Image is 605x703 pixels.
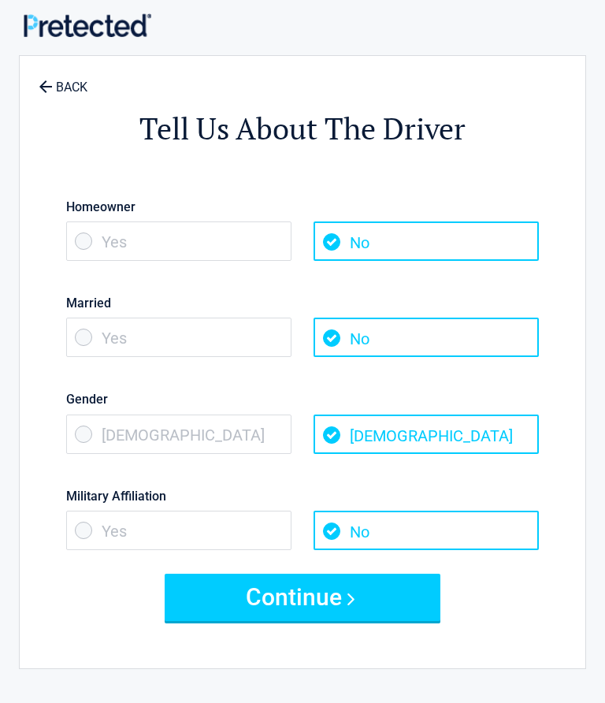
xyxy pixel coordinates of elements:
[66,389,539,410] label: Gender
[314,221,539,261] span: No
[66,485,539,507] label: Military Affiliation
[24,13,151,36] img: Main Logo
[314,318,539,357] span: No
[66,292,539,314] label: Married
[66,415,291,454] span: [DEMOGRAPHIC_DATA]
[165,574,440,621] button: Continue
[66,196,539,218] label: Homeowner
[314,511,539,550] span: No
[66,318,291,357] span: Yes
[66,511,291,550] span: Yes
[314,415,539,454] span: [DEMOGRAPHIC_DATA]
[28,109,577,149] h2: Tell Us About The Driver
[66,221,291,261] span: Yes
[35,66,91,94] a: BACK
